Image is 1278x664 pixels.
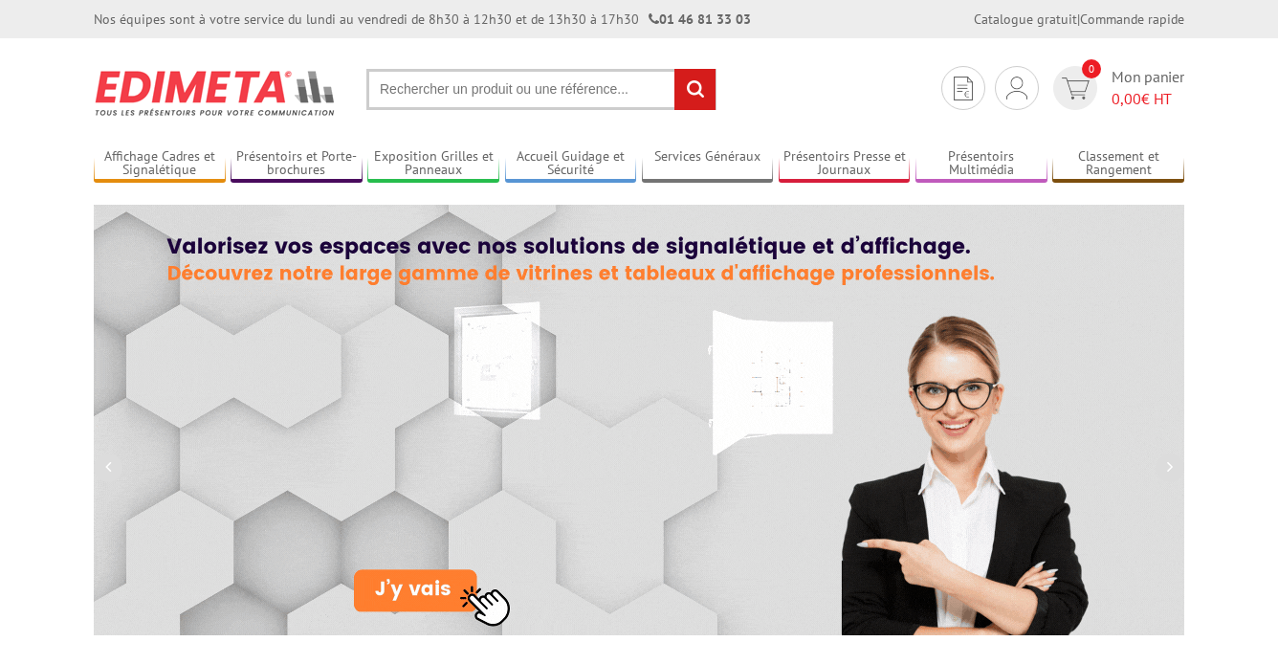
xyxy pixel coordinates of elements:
input: Rechercher un produit ou une référence... [366,69,716,110]
div: Nos équipes sont à votre service du lundi au vendredi de 8h30 à 12h30 et de 13h30 à 17h30 [94,10,751,29]
span: 0,00 [1112,89,1141,108]
div: | [974,10,1184,29]
a: Présentoirs Presse et Journaux [779,148,911,180]
strong: 01 46 81 33 03 [649,11,751,28]
a: Présentoirs Multimédia [915,148,1047,180]
a: devis rapide 0 Mon panier 0,00€ HT [1048,66,1184,110]
span: 0 [1082,59,1101,78]
a: Accueil Guidage et Sécurité [505,148,637,180]
a: Services Généraux [642,148,774,180]
img: devis rapide [954,77,973,100]
a: Exposition Grilles et Panneaux [367,148,499,180]
span: Mon panier [1112,66,1184,110]
a: Catalogue gratuit [974,11,1077,28]
img: devis rapide [1062,77,1090,100]
a: Présentoirs et Porte-brochures [231,148,363,180]
img: Présentoir, panneau, stand - Edimeta - PLV, affichage, mobilier bureau, entreprise [94,57,338,128]
a: Commande rapide [1080,11,1184,28]
img: devis rapide [1006,77,1027,100]
input: rechercher [674,69,716,110]
a: Classement et Rangement [1052,148,1184,180]
span: € HT [1112,88,1184,110]
a: Affichage Cadres et Signalétique [94,148,226,180]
